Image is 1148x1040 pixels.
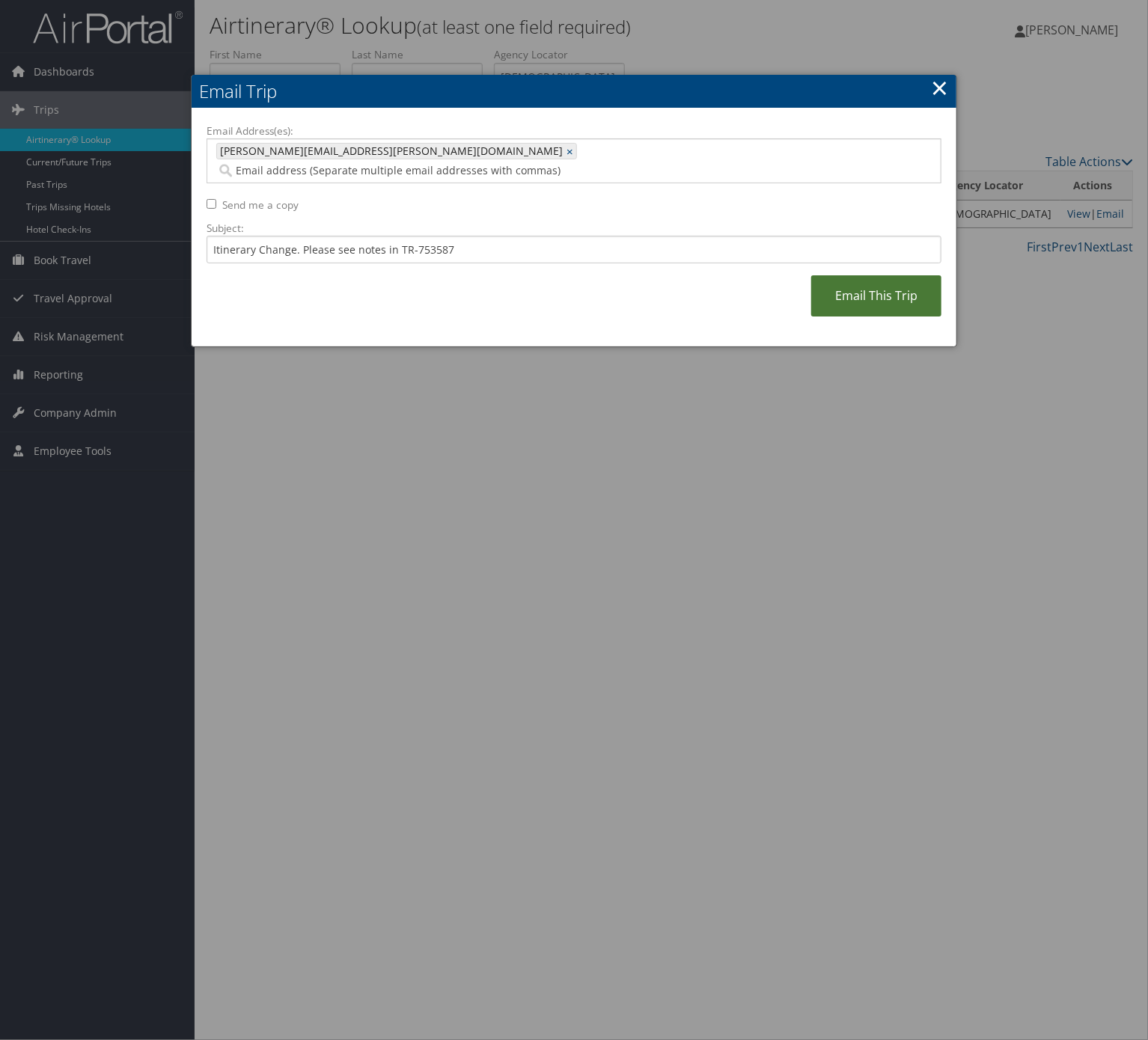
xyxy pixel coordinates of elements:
input: Email address (Separate multiple email addresses with commas) [216,163,761,178]
a: Email This Trip [811,275,941,316]
input: Add a short subject for the email [207,236,941,263]
h2: Email Trip [192,75,956,108]
label: Send me a copy [222,198,299,212]
label: Email Address(es): [207,123,941,138]
a: × [931,73,948,103]
label: Subject: [207,221,941,236]
span: [PERSON_NAME][EMAIL_ADDRESS][PERSON_NAME][DOMAIN_NAME] [217,144,563,159]
a: × [567,144,576,159]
